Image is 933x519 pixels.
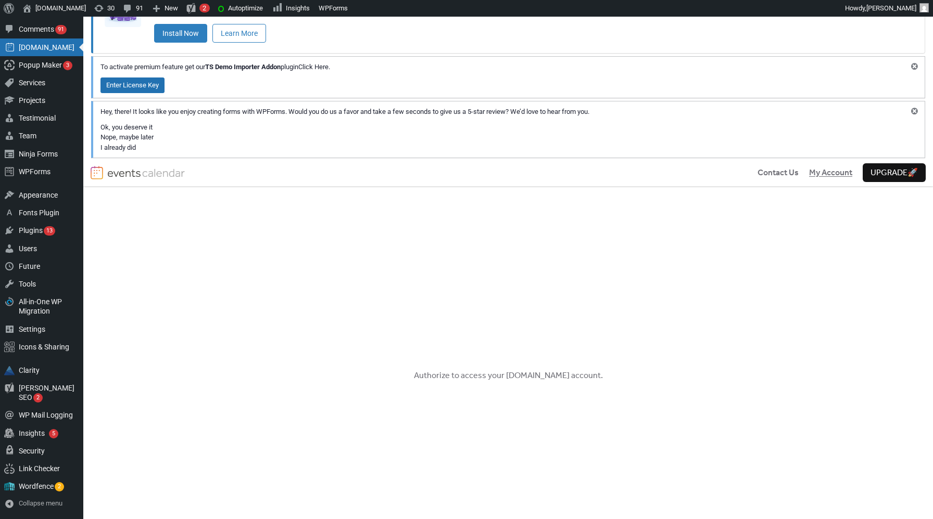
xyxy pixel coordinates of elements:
[758,167,799,179] span: Contact Us
[203,4,206,12] span: 2
[100,133,154,141] a: Nope, maybe later
[46,227,53,234] span: 13
[100,144,136,151] a: I already did
[809,167,852,179] span: My Account
[100,77,165,93] a: Enter License Key
[863,163,926,182] button: Upgrade🚀
[49,429,58,438] span: 5
[100,123,153,131] a: Ok, you deserve it
[205,63,281,71] strong: TS Demo Importer Addon
[866,4,916,12] span: [PERSON_NAME]
[66,62,69,69] span: 3
[298,63,329,71] a: Click Here
[91,166,103,179] img: logo
[414,370,603,382] span: Authorize to access your [DOMAIN_NAME] account.
[58,26,64,33] span: 91
[58,483,61,490] span: 2
[99,61,905,73] p: To activate premium feature get our plugin .
[99,106,905,118] p: Hey, there! It looks like you enjoy creating forms with WPForms. Would you do us a favor and take...
[809,166,852,179] a: My Account
[55,482,64,491] span: 2
[758,166,799,179] a: Contact Us
[107,166,185,179] img: logotype
[871,167,918,179] span: Upgrade 🚀
[212,24,266,43] a: Learn More
[36,394,40,401] span: 2
[286,4,310,12] span: Insights
[154,24,207,43] a: Install Now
